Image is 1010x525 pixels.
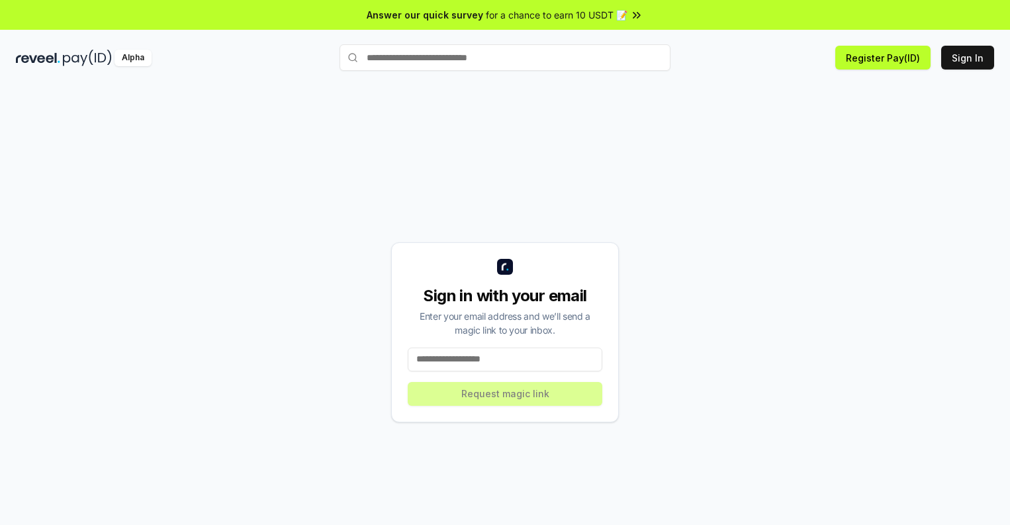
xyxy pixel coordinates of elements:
img: reveel_dark [16,50,60,66]
button: Sign In [941,46,994,70]
span: Answer our quick survey [367,8,483,22]
img: logo_small [497,259,513,275]
div: Sign in with your email [408,285,602,307]
button: Register Pay(ID) [835,46,931,70]
div: Enter your email address and we’ll send a magic link to your inbox. [408,309,602,337]
img: pay_id [63,50,112,66]
div: Alpha [115,50,152,66]
span: for a chance to earn 10 USDT 📝 [486,8,627,22]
